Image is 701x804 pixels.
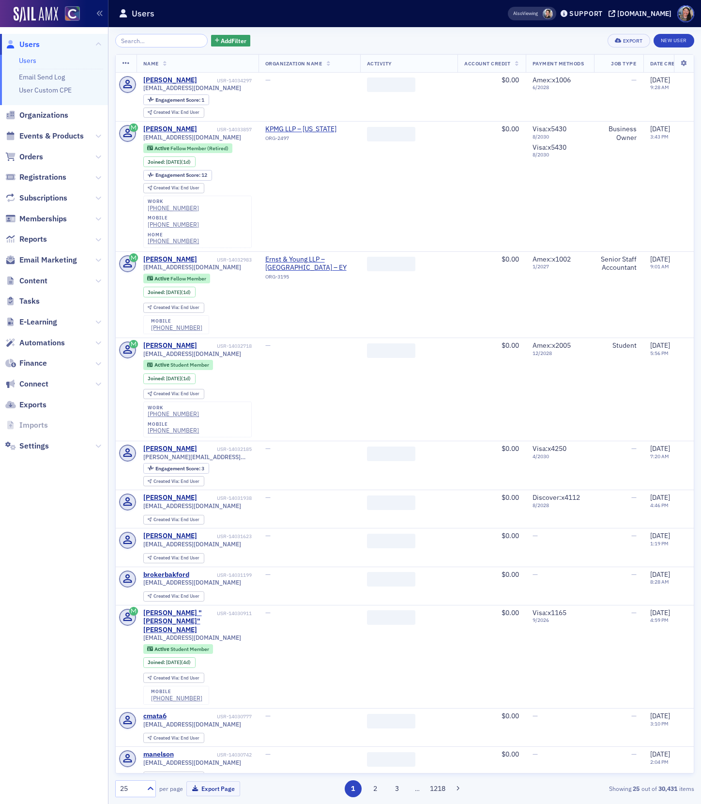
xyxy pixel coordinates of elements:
div: Created Via: End User [143,553,204,563]
span: Visa : x4250 [533,444,566,453]
span: — [631,531,637,540]
span: Reports [19,234,47,245]
span: [EMAIL_ADDRESS][DOMAIN_NAME] [143,721,241,728]
span: Created Via : [153,593,181,599]
a: Orders [5,152,43,162]
a: Email Send Log [19,73,65,81]
span: [EMAIL_ADDRESS][DOMAIN_NAME] [143,263,241,271]
span: Registrations [19,172,66,183]
div: [PHONE_NUMBER] [151,324,202,331]
span: Joined : [148,375,166,382]
div: Active: Active: Student Member [143,360,213,370]
span: Add Filter [221,36,246,45]
span: — [265,750,271,758]
div: Export [623,38,643,44]
span: $0.00 [502,76,519,84]
span: $0.00 [502,531,519,540]
div: Created Via: End User [143,673,204,683]
span: Amex : x2005 [533,341,571,350]
span: [EMAIL_ADDRESS][DOMAIN_NAME] [143,134,241,141]
span: Created Via : [153,478,181,484]
span: — [631,493,637,502]
span: ‌ [367,127,415,141]
a: [PERSON_NAME] [143,125,197,134]
a: [PHONE_NUMBER] [151,695,202,702]
span: [EMAIL_ADDRESS][DOMAIN_NAME] [143,759,241,766]
div: End User [153,391,199,397]
div: USR-14032983 [198,257,252,263]
div: (1d) [166,375,191,382]
span: [DATE] [650,711,670,720]
a: Connect [5,379,48,389]
span: — [631,76,637,84]
span: Activity [367,60,392,67]
span: [DATE] [166,158,181,165]
div: work [148,199,199,204]
span: Organization Name [265,60,322,67]
span: Joined : [148,659,166,665]
div: USR-14031938 [198,495,252,501]
span: ‌ [367,495,415,510]
span: Engagement Score : [155,465,201,472]
div: End User [153,676,199,681]
span: ‌ [367,572,415,587]
a: [PERSON_NAME] [143,341,197,350]
div: Joined: 2025-09-22 00:00:00 [143,373,196,384]
div: [PHONE_NUMBER] [148,221,199,228]
div: USR-14030911 [217,610,252,617]
span: Date Created [650,60,688,67]
time: 5:56 PM [650,350,669,356]
span: — [631,444,637,453]
button: Export Page [186,781,240,796]
div: Engagement Score: 12 [143,170,212,181]
span: — [265,711,271,720]
span: [DATE] [166,375,181,382]
span: — [265,444,271,453]
a: Email Marketing [5,255,77,265]
div: [PHONE_NUMBER] [148,237,199,245]
span: [EMAIL_ADDRESS][DOMAIN_NAME] [143,541,241,548]
a: Ernst & Young LLP – [GEOGRAPHIC_DATA] – EY [265,255,353,272]
div: [PERSON_NAME] [143,255,197,264]
span: 4 / 2030 [533,453,587,460]
div: End User [153,736,199,741]
span: Organizations [19,110,68,121]
span: — [265,570,271,579]
div: ORG-3195 [265,274,353,283]
span: [DATE] [650,76,670,84]
span: Fellow Member (Retired) [170,145,229,152]
span: $0.00 [502,711,519,720]
span: 12 / 2028 [533,350,587,356]
a: Settings [5,441,49,451]
span: — [265,608,271,617]
span: [EMAIL_ADDRESS][DOMAIN_NAME] [143,350,241,357]
span: Amex : x1006 [533,76,571,84]
div: End User [153,305,199,310]
input: Search… [115,34,208,47]
div: Joined: 2025-09-19 00:00:00 [143,657,196,668]
span: Viewing [513,10,538,17]
a: KPMG LLP – [US_STATE] [265,125,353,134]
div: End User [153,110,199,115]
span: Events & Products [19,131,84,141]
a: [PERSON_NAME] [143,532,197,541]
span: ‌ [367,447,415,461]
div: (1d) [166,159,191,165]
span: [DATE] [650,608,670,617]
span: — [265,531,271,540]
a: [PERSON_NAME] "[PERSON_NAME]" [PERSON_NAME] [143,609,215,634]
div: Business Owner [601,125,637,142]
div: USR-14034297 [198,77,252,84]
img: SailAMX [14,7,58,22]
a: Organizations [5,110,68,121]
a: Finance [5,358,47,369]
span: Joined : [148,159,166,165]
span: Finance [19,358,47,369]
div: work [148,405,199,411]
span: — [631,750,637,758]
a: [PERSON_NAME] [143,445,197,453]
span: Created Via : [153,109,181,115]
div: [DOMAIN_NAME] [617,9,671,18]
a: Active Fellow Member (Retired) [147,145,228,152]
